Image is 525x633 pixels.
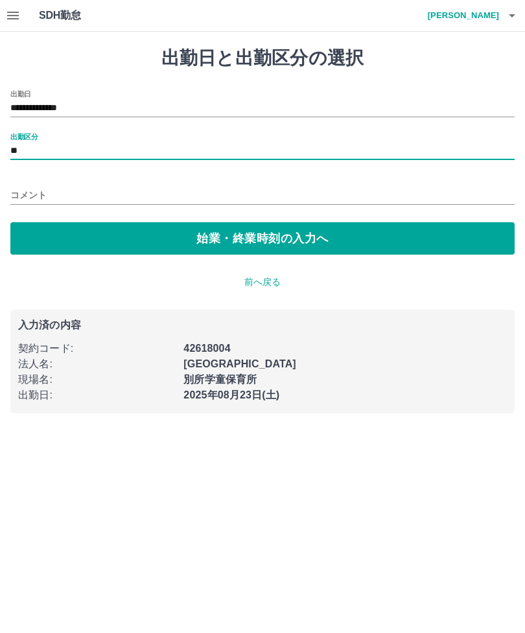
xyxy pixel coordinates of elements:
h1: 出勤日と出勤区分の選択 [10,47,515,69]
b: 42618004 [183,343,230,354]
p: 入力済の内容 [18,320,507,330]
p: 前へ戻る [10,275,515,289]
b: [GEOGRAPHIC_DATA] [183,358,296,369]
p: 現場名 : [18,372,176,387]
label: 出勤区分 [10,132,38,141]
p: 出勤日 : [18,387,176,403]
b: 2025年08月23日(土) [183,389,279,400]
b: 別所学童保育所 [183,374,257,385]
p: 契約コード : [18,341,176,356]
p: 法人名 : [18,356,176,372]
button: 始業・終業時刻の入力へ [10,222,515,255]
label: 出勤日 [10,89,31,98]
